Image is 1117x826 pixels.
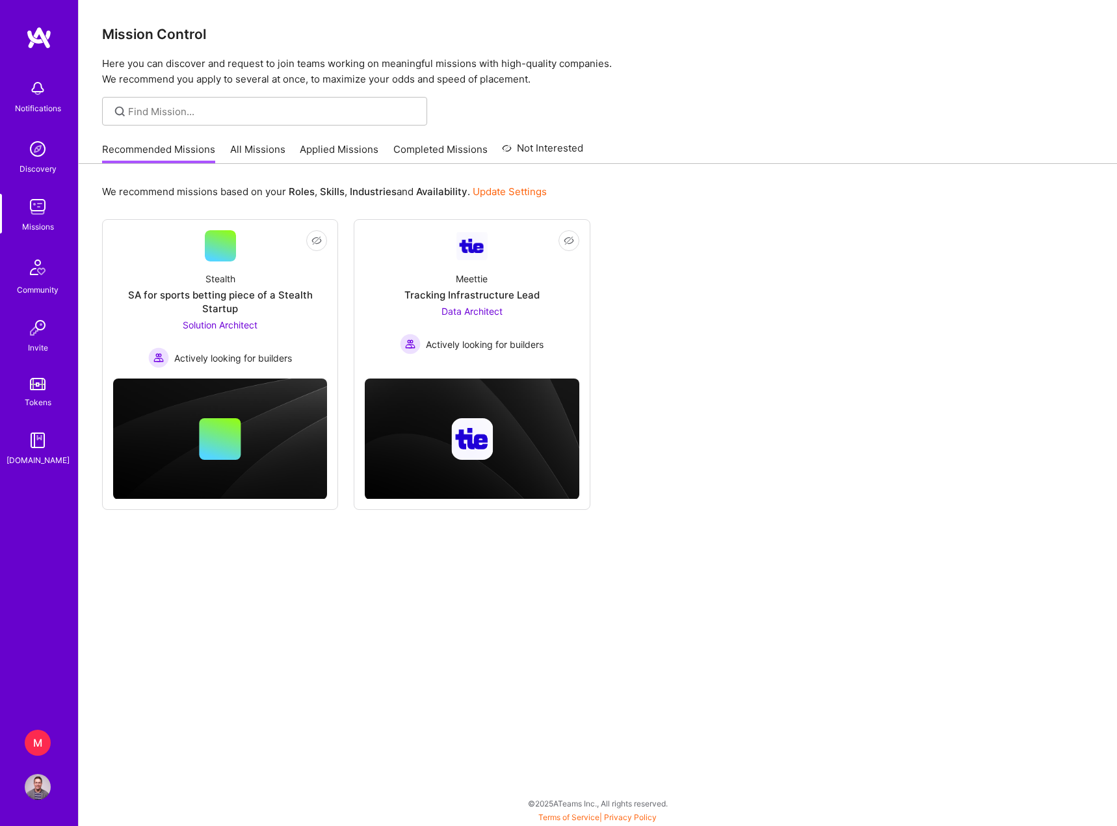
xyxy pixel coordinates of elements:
[7,453,70,467] div: [DOMAIN_NAME]
[174,351,292,365] span: Actively looking for builders
[25,395,51,409] div: Tokens
[25,75,51,101] img: bell
[205,272,235,286] div: Stealth
[113,230,327,368] a: StealthSA for sports betting piece of a Stealth StartupSolution Architect Actively looking for bu...
[102,185,547,198] p: We recommend missions based on your , , and .
[102,26,1094,42] h3: Mission Control
[183,319,257,330] span: Solution Architect
[400,334,421,354] img: Actively looking for builders
[102,56,1094,87] p: Here you can discover and request to join teams working on meaningful missions with high-quality ...
[25,136,51,162] img: discovery
[25,194,51,220] img: teamwork
[22,252,53,283] img: Community
[21,730,54,756] a: M
[113,379,327,500] img: cover
[441,306,503,317] span: Data Architect
[426,338,544,351] span: Actively looking for builders
[28,341,48,354] div: Invite
[456,272,488,286] div: Meettie
[25,730,51,756] div: M
[404,288,540,302] div: Tracking Infrastructure Lead
[456,232,488,260] img: Company Logo
[502,140,583,164] a: Not Interested
[30,378,46,390] img: tokens
[17,283,59,297] div: Community
[15,101,61,115] div: Notifications
[112,104,127,119] i: icon SearchGrey
[350,185,397,198] b: Industries
[300,142,378,164] a: Applied Missions
[102,142,215,164] a: Recommended Missions
[26,26,52,49] img: logo
[20,162,57,176] div: Discovery
[128,105,417,118] input: Find Mission...
[289,185,315,198] b: Roles
[78,787,1117,819] div: © 2025 ATeams Inc., All rights reserved.
[416,185,467,198] b: Availability
[25,315,51,341] img: Invite
[25,774,51,800] img: User Avatar
[25,427,51,453] img: guide book
[538,812,657,822] span: |
[473,185,547,198] a: Update Settings
[148,347,169,368] img: Actively looking for builders
[230,142,285,164] a: All Missions
[21,774,54,800] a: User Avatar
[365,379,579,500] img: cover
[393,142,488,164] a: Completed Missions
[365,230,579,360] a: Company LogoMeettieTracking Infrastructure LeadData Architect Actively looking for buildersActive...
[22,220,54,233] div: Missions
[113,288,327,315] div: SA for sports betting piece of a Stealth Startup
[451,418,493,460] img: Company logo
[538,812,599,822] a: Terms of Service
[311,235,322,246] i: icon EyeClosed
[564,235,574,246] i: icon EyeClosed
[604,812,657,822] a: Privacy Policy
[320,185,345,198] b: Skills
